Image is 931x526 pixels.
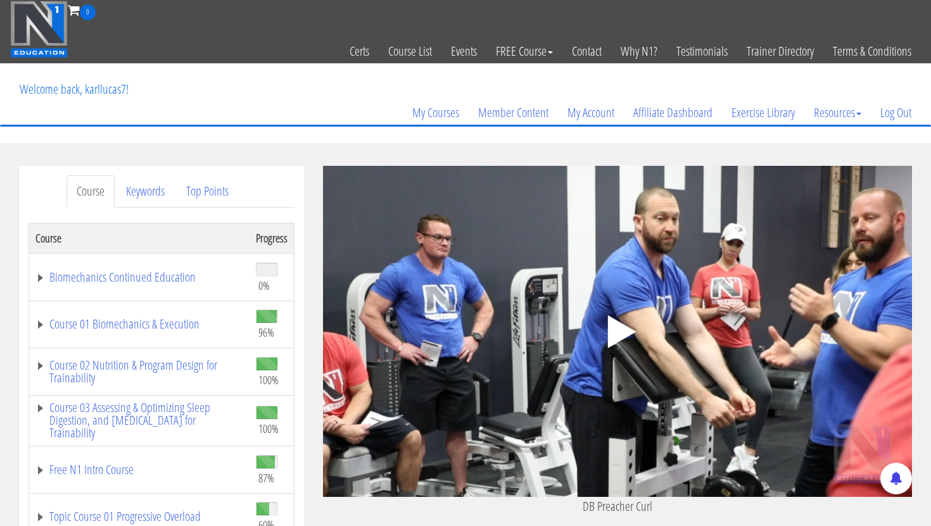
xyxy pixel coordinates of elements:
[35,401,243,439] a: Course 03 Assessing & Optimizing Sleep Digestion, and [MEDICAL_DATA] for Trainability
[35,271,243,284] a: Biomechanics Continued Education
[35,359,243,384] a: Course 02 Nutrition & Program Design for Trainability
[35,463,243,476] a: Free N1 Intro Course
[258,471,274,485] span: 87%
[611,20,667,82] a: Why N1?
[35,318,243,330] a: Course 01 Biomechanics & Execution
[558,82,624,143] a: My Account
[737,20,823,82] a: Trainer Directory
[10,1,68,58] img: n1-education
[258,279,270,292] span: 0%
[258,422,279,435] span: 100%
[258,325,274,339] span: 96%
[340,20,379,82] a: Certs
[441,20,486,82] a: Events
[29,223,250,253] th: Course
[804,82,871,143] a: Resources
[323,497,912,516] p: DB Preacher Curl
[722,82,804,143] a: Exercise Library
[469,82,558,143] a: Member Content
[176,175,239,208] a: Top Points
[68,1,96,18] a: 0
[871,82,921,143] a: Log Out
[116,175,175,208] a: Keywords
[250,223,294,253] th: Progress
[624,82,722,143] a: Affiliate Dashboard
[379,20,441,82] a: Course List
[10,64,138,115] p: Welcome back, karllucas7!
[486,20,562,82] a: FREE Course
[35,510,243,523] a: Topic Course 01 Progressive Overload
[403,82,469,143] a: My Courses
[66,175,115,208] a: Course
[823,20,921,82] a: Terms & Conditions
[562,20,611,82] a: Contact
[667,20,737,82] a: Testimonials
[258,373,279,387] span: 100%
[80,4,96,20] span: 0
